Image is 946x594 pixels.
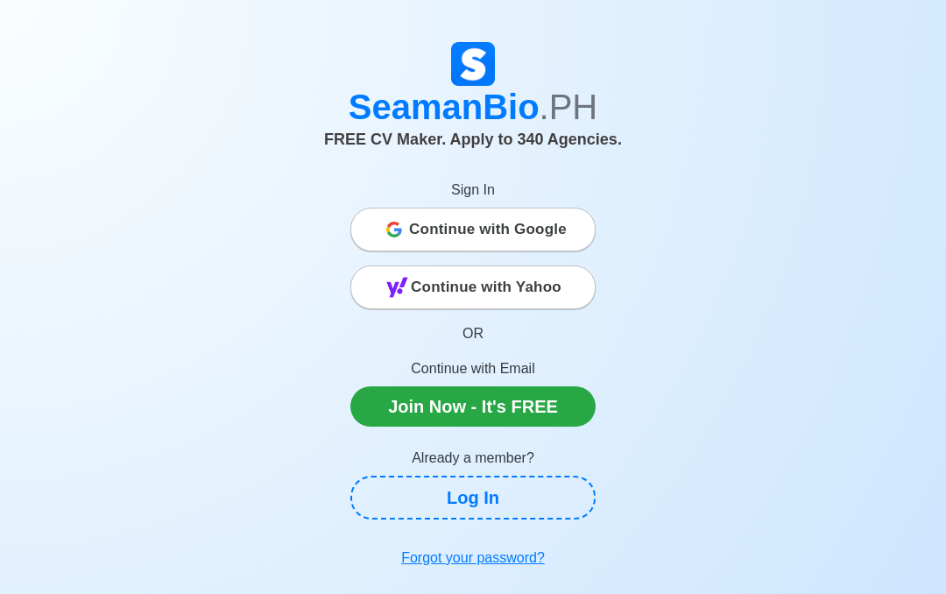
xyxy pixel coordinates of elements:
[350,208,596,251] button: Continue with Google
[451,42,495,86] img: Logo
[350,448,596,469] p: Already a member?
[411,270,561,305] span: Continue with Yahoo
[409,212,567,247] span: Continue with Google
[350,358,596,379] p: Continue with Email
[401,550,545,565] u: Forgot your password?
[350,180,596,201] p: Sign In
[350,323,596,344] p: OR
[350,265,596,309] button: Continue with Yahoo
[324,131,622,148] span: FREE CV Maker. Apply to 340 Agencies.
[350,541,596,576] a: Forgot your password?
[66,86,880,128] h1: SeamanBio
[350,386,596,427] a: Join Now - It's FREE
[540,88,598,126] span: .PH
[350,476,596,520] a: Log In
